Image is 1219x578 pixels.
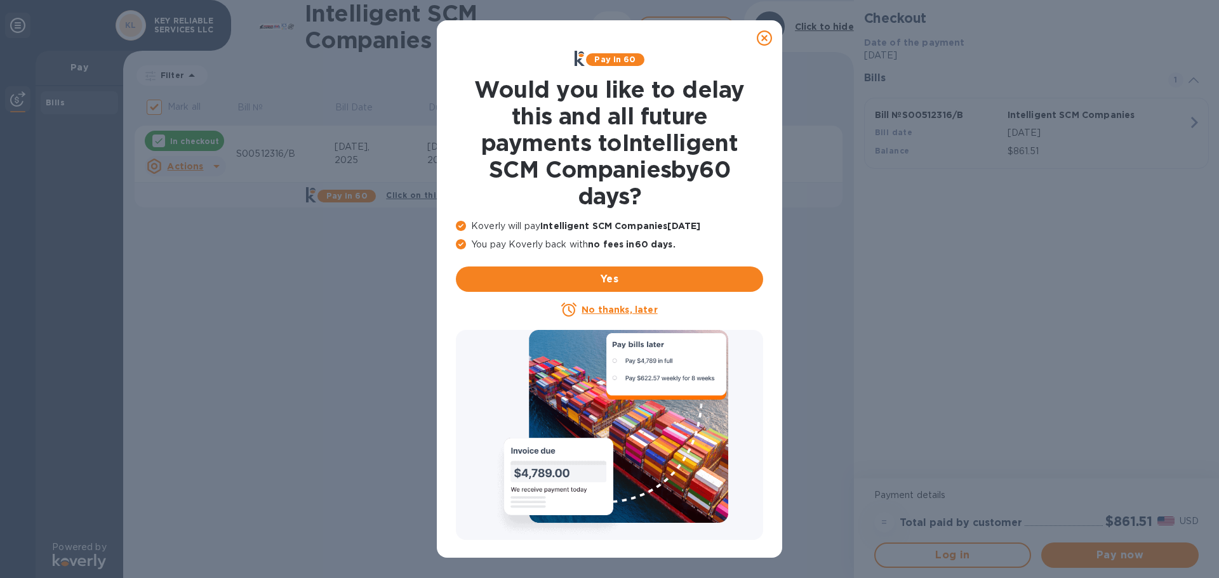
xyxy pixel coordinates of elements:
[466,272,753,287] span: Yes
[456,238,763,251] p: You pay Koverly back with
[456,220,763,233] p: Koverly will pay
[582,305,657,315] u: No thanks, later
[594,55,636,64] b: Pay in 60
[540,221,700,231] b: Intelligent SCM Companies [DATE]
[456,266,763,292] button: Yes
[588,239,675,249] b: no fees in 60 days .
[456,76,763,209] h1: Would you like to delay this and all future payments to Intelligent SCM Companies by 60 days ?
